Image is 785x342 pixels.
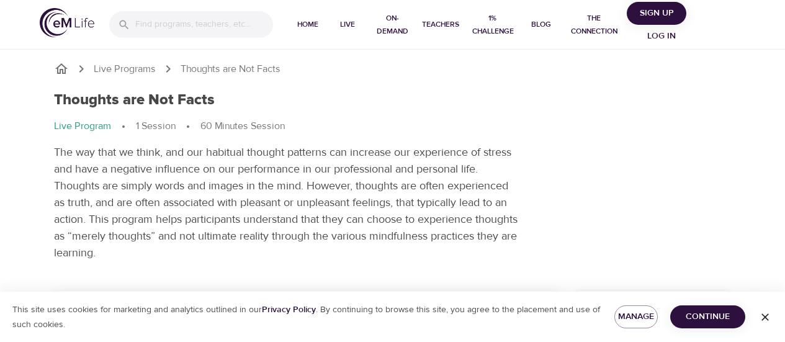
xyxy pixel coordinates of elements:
button: Log in [632,25,691,48]
a: Privacy Policy [262,304,316,315]
p: 1 Session [136,119,176,133]
h1: Thoughts are Not Facts [54,91,215,109]
a: Live Programs [94,62,156,76]
nav: breadcrumb [54,61,732,76]
span: The Connection [566,12,622,38]
span: Continue [680,309,735,325]
span: Manage [624,309,648,325]
p: The way that we think, and our habitual thought patterns can increase our experience of stress an... [54,144,519,261]
span: Teachers [422,18,459,31]
nav: breadcrumb [54,119,732,134]
span: Blog [526,18,556,31]
span: Sign Up [632,6,681,21]
span: Log in [637,29,686,44]
input: Find programs, teachers, etc... [135,11,273,38]
p: Live Program [54,119,111,133]
span: 1% Challenge [469,12,516,38]
p: Thoughts are Not Facts [181,62,280,76]
button: Sign Up [627,2,686,25]
button: Continue [670,305,745,328]
p: 60 Minutes Session [200,119,285,133]
span: Live [333,18,362,31]
button: Manage [614,305,658,328]
span: Home [293,18,323,31]
span: On-Demand [372,12,412,38]
img: logo [40,8,94,37]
